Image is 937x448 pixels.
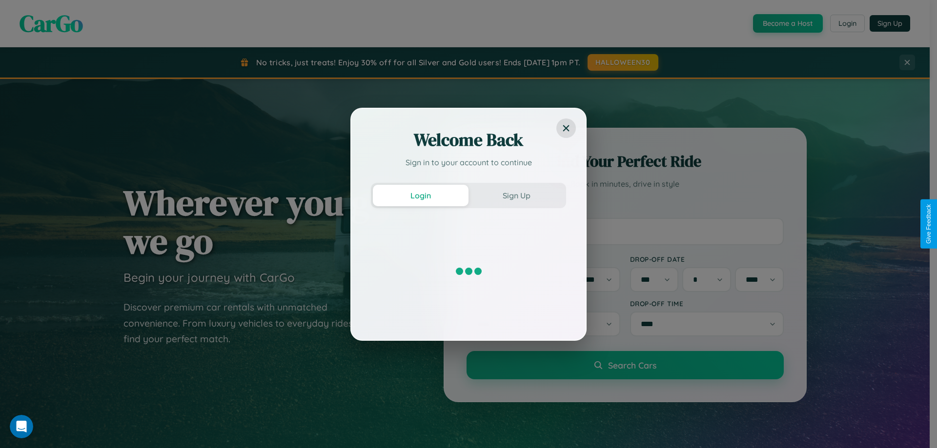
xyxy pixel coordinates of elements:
h2: Welcome Back [371,128,566,152]
p: Sign in to your account to continue [371,156,566,168]
button: Login [373,185,468,206]
div: Give Feedback [925,204,932,244]
iframe: Intercom live chat [10,415,33,438]
button: Sign Up [468,185,564,206]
